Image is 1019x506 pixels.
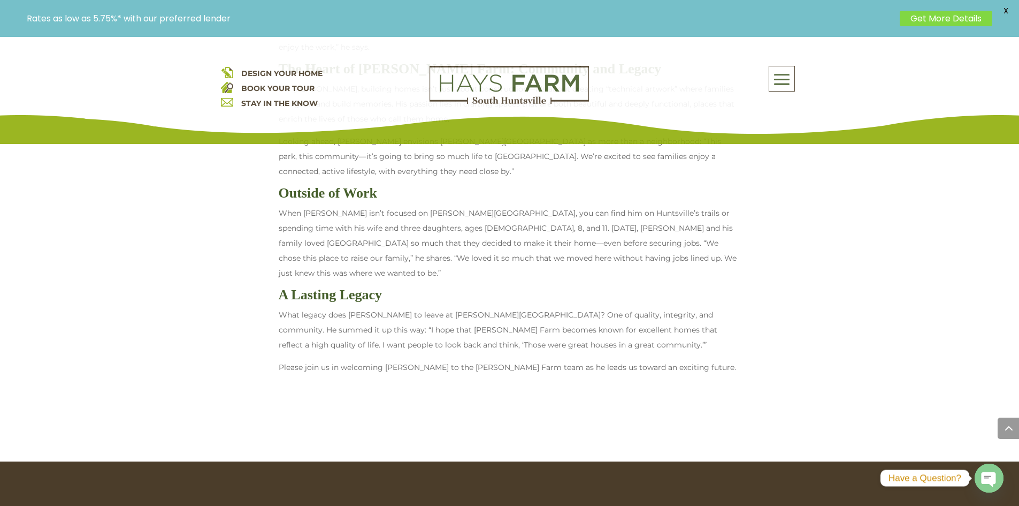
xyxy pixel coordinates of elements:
img: book your home tour [221,81,233,93]
span: Please join us in welcoming [PERSON_NAME] to the [PERSON_NAME] Farm team as he leads us toward an... [279,362,736,372]
a: BOOK YOUR TOUR [241,84,315,93]
a: Get More Details [900,11,992,26]
span: What legacy does [PERSON_NAME] to leave at [PERSON_NAME][GEOGRAPHIC_DATA]? One of quality, integr... [279,310,717,350]
span: When [PERSON_NAME] isn’t focused on [PERSON_NAME][GEOGRAPHIC_DATA], you can find him on Huntsvill... [279,208,737,278]
a: hays farm homes huntsville development [430,97,589,107]
img: design your home [221,66,233,78]
b: A Lasting Legacy [279,287,382,303]
a: DESIGN YOUR HOME [241,69,323,78]
span: Looking ahead, [PERSON_NAME] envisions [PERSON_NAME][GEOGRAPHIC_DATA] as more than a neighborhood... [279,137,721,176]
img: Logo [430,66,589,104]
p: Rates as low as 5.75%* with our preferred lender [27,13,894,24]
b: Outside of Work [279,185,377,201]
span: X [998,3,1014,19]
a: STAY IN THE KNOW [241,99,318,108]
